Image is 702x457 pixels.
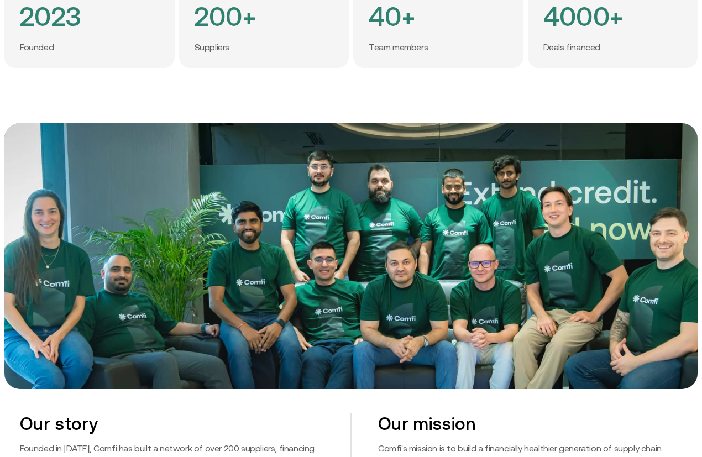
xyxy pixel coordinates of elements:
[195,3,256,30] h4: 200+
[4,123,698,389] img: team
[20,413,324,434] h2: Our story
[20,3,82,30] h4: 2023
[378,413,682,434] h2: Our mission
[543,41,600,52] p: Deals financed
[195,41,229,52] p: Suppliers
[369,41,428,52] p: Team members
[369,3,415,30] h4: 40+
[543,3,624,30] h4: 4000+
[20,41,54,52] p: Founded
